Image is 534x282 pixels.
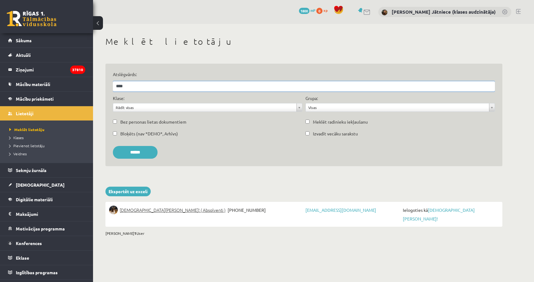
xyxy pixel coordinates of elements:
a: Digitālie materiāli [8,192,85,207]
label: Grupa: [305,95,318,102]
a: Motivācijas programma [8,221,85,236]
a: [DEMOGRAPHIC_DATA][PERSON_NAME]! [403,207,475,221]
span: Klases [9,135,24,140]
a: Meklēt lietotāju [9,127,87,132]
img: Anda Laine Jātniece (klases audzinātāja) [381,9,388,16]
a: Klases [9,135,87,140]
a: [DEMOGRAPHIC_DATA][PERSON_NAME]! ( Absolventi ) [109,206,226,214]
a: Mācību materiāli [8,77,85,91]
a: Eklase [8,251,85,265]
a: Veidnes [9,151,87,157]
span: Rādīt visas [116,103,294,111]
a: Aktuāli [8,48,85,62]
a: Maksājumi [8,207,85,221]
label: Meklēt radinieku iekļaušanu [313,119,368,125]
span: [DEMOGRAPHIC_DATA][PERSON_NAME]! ( Absolventi ) [120,206,225,214]
span: Meklēt lietotāju [9,127,44,132]
span: xp [323,8,327,13]
span: Izglītības programas [16,270,58,275]
h1: Meklēt lietotāju [105,36,502,47]
div: [PERSON_NAME] User [105,230,502,236]
span: Eklase [16,255,29,261]
span: Ielogoties kā [401,206,499,223]
label: Atslēgvārds: [113,71,495,78]
span: Mācību priekšmeti [16,96,54,102]
span: Veidnes [9,151,27,156]
a: Lietotāji [8,106,85,121]
a: Sākums [8,33,85,48]
a: Konferences [8,236,85,250]
span: Visas [308,103,487,111]
a: Visas [306,103,495,111]
span: 0 [316,8,323,14]
span: Mācību materiāli [16,81,50,87]
span: [PHONE_NUMBER] [226,206,304,214]
legend: Ziņojumi [16,62,85,77]
a: Pievienot lietotāju [9,143,87,148]
b: 1 [134,231,136,236]
a: 1800 mP [299,8,315,13]
span: Digitālie materiāli [16,197,53,202]
span: Sekmju žurnāls [16,167,47,173]
img: Kristiāna Rabša! [109,206,118,214]
a: Sekmju žurnāls [8,163,85,177]
span: Sākums [16,38,32,43]
span: Aktuāli [16,52,31,58]
a: [PERSON_NAME] Jātniece (klases audzinātāja) [392,9,496,15]
span: mP [310,8,315,13]
label: Bloķēts (nav *DEMO*, Arhīvs) [120,130,178,137]
span: Pievienot lietotāju [9,143,45,148]
label: Bez personas lietas dokumentiem [120,119,186,125]
span: Motivācijas programma [16,226,65,231]
span: Lietotāji [16,111,33,116]
a: Rādīt visas [113,103,302,111]
a: Izglītības programas [8,265,85,280]
a: Eksportēt uz exceli [105,187,151,196]
span: 1800 [299,8,309,14]
a: [EMAIL_ADDRESS][DOMAIN_NAME] [305,207,376,213]
label: Klase: [113,95,124,102]
a: Rīgas 1. Tālmācības vidusskola [7,11,56,26]
label: Izvadīt vecāku sarakstu [313,130,358,137]
a: 0 xp [316,8,331,13]
a: [DEMOGRAPHIC_DATA] [8,178,85,192]
a: Ziņojumi37810 [8,62,85,77]
span: [DEMOGRAPHIC_DATA] [16,182,65,188]
i: 37810 [70,66,85,74]
span: Konferences [16,240,42,246]
a: Mācību priekšmeti [8,92,85,106]
legend: Maksājumi [16,207,85,221]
